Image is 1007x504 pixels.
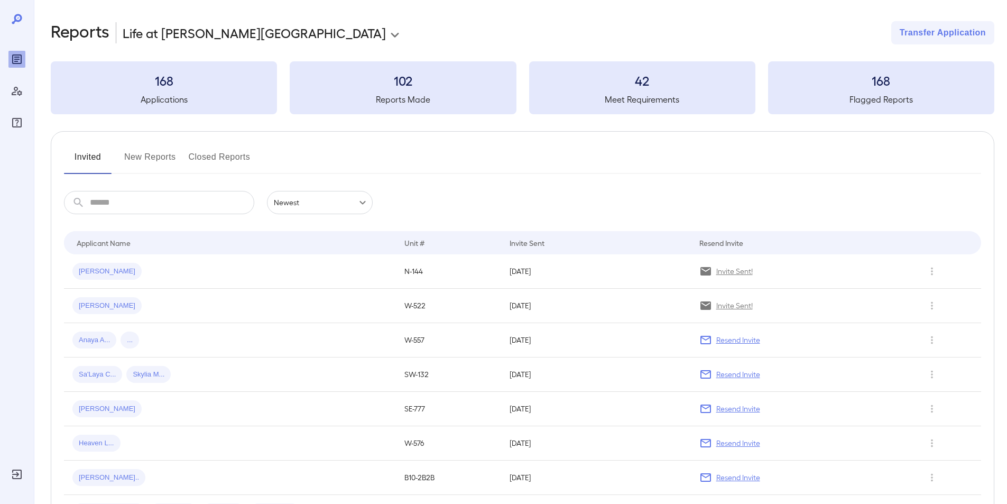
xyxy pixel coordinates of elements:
[923,297,940,314] button: Row Actions
[699,236,743,249] div: Resend Invite
[72,473,145,483] span: [PERSON_NAME]..
[189,149,251,174] button: Closed Reports
[501,392,690,426] td: [DATE]
[501,254,690,289] td: [DATE]
[121,335,139,345] span: ...
[8,51,25,68] div: Reports
[267,191,373,214] div: Newest
[396,461,501,495] td: B10-2B2B
[124,149,176,174] button: New Reports
[396,358,501,392] td: SW-132
[923,469,940,486] button: Row Actions
[716,369,760,380] p: Resend Invite
[77,236,131,249] div: Applicant Name
[72,267,142,277] span: [PERSON_NAME]
[396,254,501,289] td: N-144
[716,266,753,277] p: Invite Sent!
[290,72,516,89] h3: 102
[72,301,142,311] span: [PERSON_NAME]
[923,366,940,383] button: Row Actions
[404,236,424,249] div: Unit #
[8,83,25,99] div: Manage Users
[290,93,516,106] h5: Reports Made
[72,404,142,414] span: [PERSON_NAME]
[716,404,760,414] p: Resend Invite
[396,289,501,323] td: W-522
[501,461,690,495] td: [DATE]
[72,370,122,380] span: Sa'Laya C...
[8,114,25,131] div: FAQ
[923,263,940,280] button: Row Actions
[716,472,760,483] p: Resend Invite
[396,392,501,426] td: SE-777
[501,358,690,392] td: [DATE]
[510,236,544,249] div: Invite Sent
[768,72,994,89] h3: 168
[72,438,121,448] span: Heaven L...
[396,426,501,461] td: W-576
[51,61,994,114] summary: 168Applications102Reports Made42Meet Requirements168Flagged Reports
[8,466,25,483] div: Log Out
[51,21,109,44] h2: Reports
[396,323,501,358] td: W-557
[716,300,753,311] p: Invite Sent!
[51,93,277,106] h5: Applications
[529,93,755,106] h5: Meet Requirements
[716,335,760,345] p: Resend Invite
[64,149,112,174] button: Invited
[716,438,760,448] p: Resend Invite
[923,435,940,452] button: Row Actions
[51,72,277,89] h3: 168
[923,400,940,417] button: Row Actions
[501,323,690,358] td: [DATE]
[501,426,690,461] td: [DATE]
[501,289,690,323] td: [DATE]
[891,21,994,44] button: Transfer Application
[768,93,994,106] h5: Flagged Reports
[923,332,940,349] button: Row Actions
[123,24,386,41] p: Life at [PERSON_NAME][GEOGRAPHIC_DATA]
[72,335,116,345] span: Anaya A...
[126,370,171,380] span: Skylia M...
[529,72,755,89] h3: 42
